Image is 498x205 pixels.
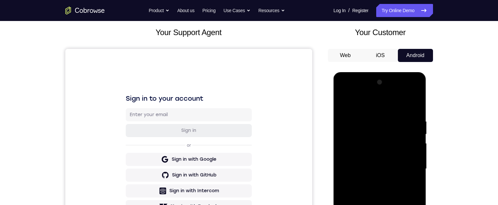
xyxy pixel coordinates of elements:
[328,49,363,62] button: Web
[60,120,186,133] button: Sign in with GitHub
[106,107,151,114] div: Sign in with Google
[363,49,398,62] button: iOS
[202,4,215,17] a: Pricing
[60,135,186,149] button: Sign in with Intercom
[120,94,127,99] p: or
[352,4,368,17] a: Register
[60,104,186,117] button: Sign in with Google
[149,4,169,17] button: Product
[224,4,250,17] button: Use Cases
[107,123,151,130] div: Sign in with GitHub
[104,139,154,145] div: Sign in with Intercom
[258,4,285,17] button: Resources
[376,4,433,17] a: Try Online Demo
[65,27,312,38] h2: Your Support Agent
[177,4,194,17] a: About us
[348,7,350,14] span: /
[105,154,153,161] div: Sign in with Zendesk
[328,27,433,38] h2: Your Customer
[60,151,186,164] button: Sign in with Zendesk
[65,7,105,14] a: Go to the home page
[111,170,158,174] a: Create a new account
[334,4,346,17] a: Log In
[398,49,433,62] button: Android
[60,170,186,175] p: Don't have an account?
